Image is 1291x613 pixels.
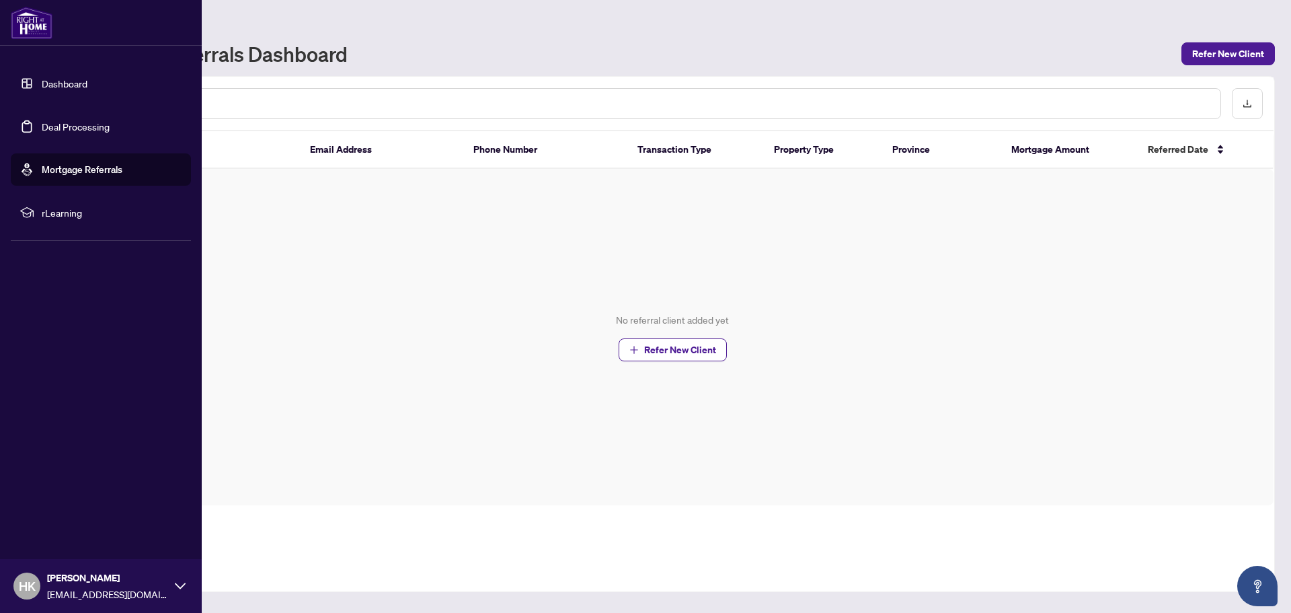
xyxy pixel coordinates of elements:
a: Deal Processing [42,120,110,133]
span: [PERSON_NAME] [47,571,168,585]
span: HK [19,577,36,596]
span: [EMAIL_ADDRESS][DOMAIN_NAME] [47,587,168,602]
span: Referred Date [1148,142,1208,157]
img: logo [11,7,52,39]
th: Property Type [763,131,882,169]
th: Email Address [299,131,463,169]
th: Phone Number [463,131,627,169]
span: plus [629,345,639,355]
a: Mortgage Referrals [42,164,122,176]
button: Refer New Client [1181,42,1275,65]
th: Transaction Type [627,131,763,169]
span: download [1243,99,1252,108]
th: Referred Date [1137,131,1274,169]
span: Refer New Client [1192,43,1264,65]
span: rLearning [42,205,182,220]
button: Open asap [1237,566,1278,606]
th: Province [882,131,1000,169]
th: Mortgage Amount [1001,131,1137,169]
button: Refer New Client [619,338,727,361]
h1: Mortgage Referrals Dashboard [70,43,348,65]
span: Refer New Client [644,339,716,361]
a: Dashboard [42,77,87,89]
div: No referral client added yet [616,313,729,328]
button: download [1232,88,1263,119]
